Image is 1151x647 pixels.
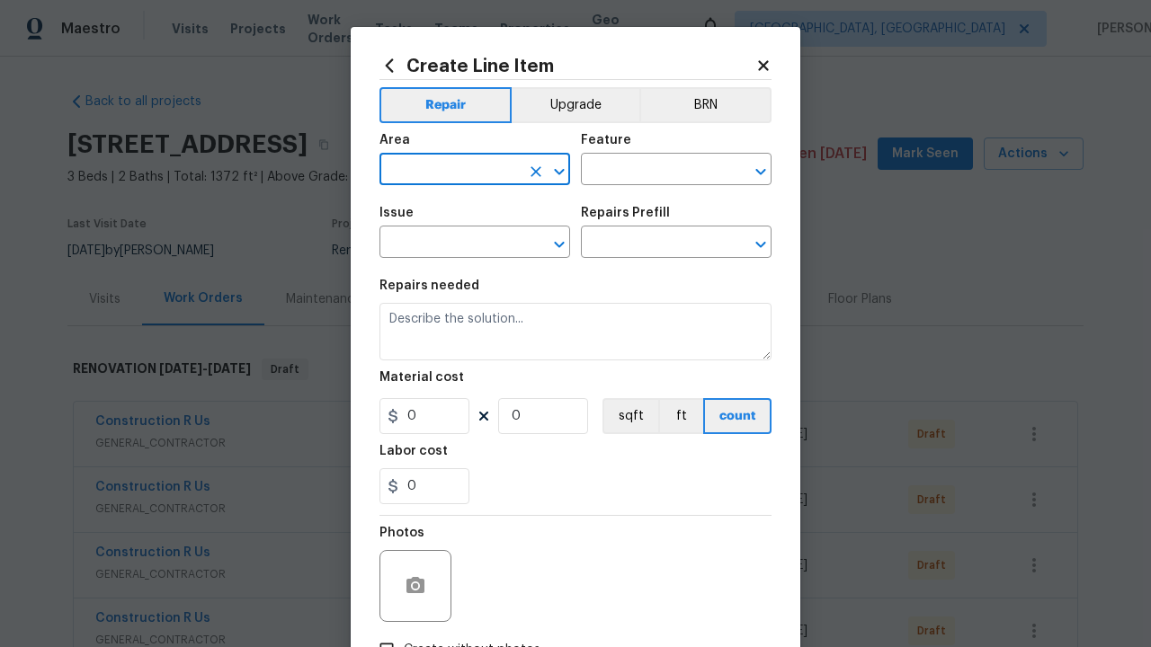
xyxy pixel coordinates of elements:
[602,398,658,434] button: sqft
[379,134,410,146] h5: Area
[523,159,549,184] button: Clear
[379,56,755,75] h2: Create Line Item
[379,279,479,292] h5: Repairs needed
[547,159,572,184] button: Open
[658,398,703,434] button: ft
[512,87,640,123] button: Upgrade
[379,207,414,219] h5: Issue
[547,232,572,257] button: Open
[639,87,772,123] button: BRN
[748,232,773,257] button: Open
[379,371,464,384] h5: Material cost
[581,134,631,146] h5: Feature
[581,207,670,219] h5: Repairs Prefill
[703,398,772,434] button: count
[748,159,773,184] button: Open
[379,527,424,539] h5: Photos
[379,87,512,123] button: Repair
[379,445,448,457] h5: Labor cost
